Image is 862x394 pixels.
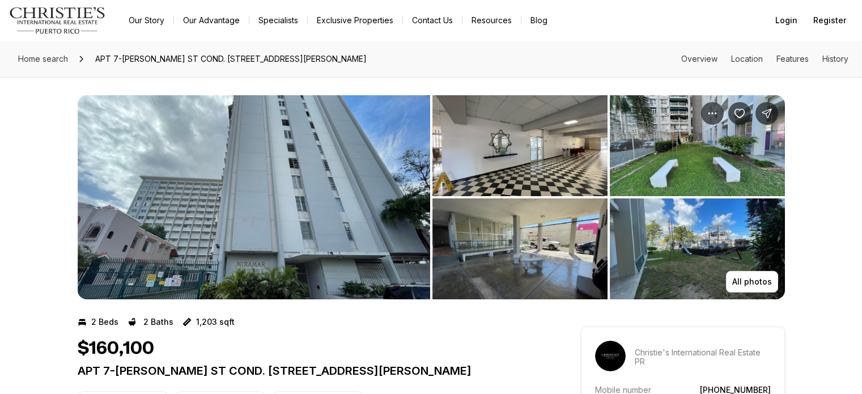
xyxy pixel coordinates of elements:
[9,7,106,34] img: logo
[701,102,724,125] button: Property options
[462,12,521,28] a: Resources
[174,12,249,28] a: Our Advantage
[78,95,785,299] div: Listing Photos
[432,198,608,299] button: View image gallery
[726,271,778,293] button: All photos
[78,364,540,378] p: APT 7-[PERSON_NAME] ST COND. [STREET_ADDRESS][PERSON_NAME]
[728,102,751,125] button: Save Property: APT 7-C HERNANDEZ ST COND. MIRAMAR TOWERS #7-C
[813,16,846,25] span: Register
[14,50,73,68] a: Home search
[18,54,68,63] span: Home search
[521,12,557,28] a: Blog
[681,54,717,63] a: Skip to: Overview
[308,12,402,28] a: Exclusive Properties
[755,102,778,125] button: Share Property: APT 7-C HERNANDEZ ST COND. MIRAMAR TOWERS #7-C
[403,12,462,28] button: Contact Us
[635,348,771,366] p: Christie's International Real Estate PR
[432,95,785,299] li: 2 of 3
[681,54,848,63] nav: Page section menu
[432,95,608,196] button: View image gallery
[731,54,763,63] a: Skip to: Location
[196,317,235,327] p: 1,203 sqft
[776,54,809,63] a: Skip to: Features
[768,9,804,32] button: Login
[78,338,154,359] h1: $160,100
[610,95,785,196] button: View image gallery
[78,95,430,299] button: View image gallery
[78,95,430,299] li: 1 of 3
[120,12,173,28] a: Our Story
[143,317,173,327] p: 2 Baths
[91,317,118,327] p: 2 Beds
[806,9,853,32] button: Register
[91,50,371,68] span: APT 7-[PERSON_NAME] ST COND. [STREET_ADDRESS][PERSON_NAME]
[822,54,848,63] a: Skip to: History
[732,277,772,286] p: All photos
[775,16,797,25] span: Login
[610,198,785,299] button: View image gallery
[249,12,307,28] a: Specialists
